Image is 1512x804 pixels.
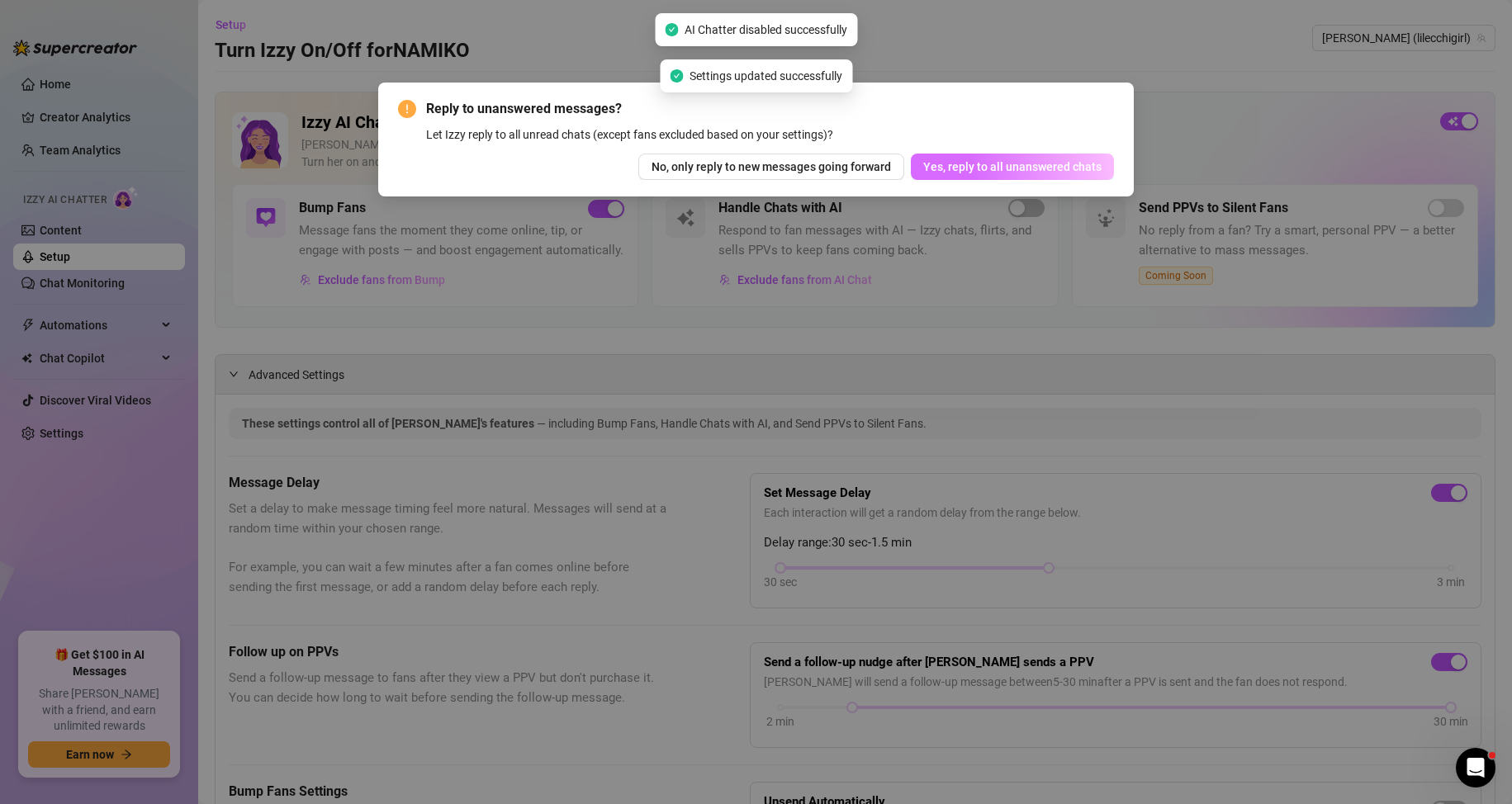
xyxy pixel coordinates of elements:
[665,23,678,36] span: check-circle
[426,125,1115,144] div: Let Izzy reply to all unread chats (except fans excluded based on your settings)?
[911,154,1114,180] button: Yes, reply to all unanswered chats
[426,99,1115,119] span: Reply to unanswered messages?
[690,67,842,85] span: Settings updated successfully
[685,21,847,39] span: AI Chatter disabled successfully
[652,160,891,173] span: No, only reply to new messages going forward
[398,100,416,118] span: exclamation-circle
[1456,748,1495,787] iframe: Intercom live chat
[923,160,1102,173] span: Yes, reply to all unanswered chats
[638,154,904,180] button: No, only reply to new messages going forward
[670,69,683,83] span: check-circle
